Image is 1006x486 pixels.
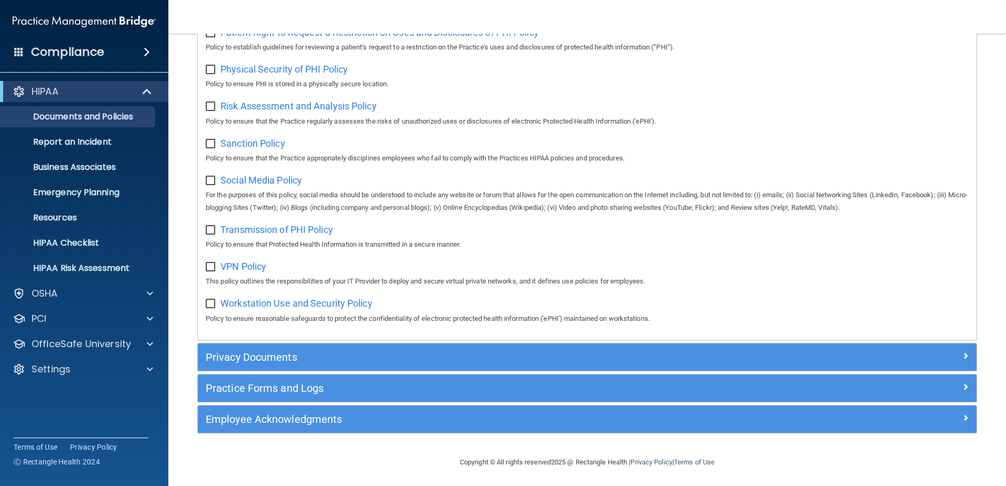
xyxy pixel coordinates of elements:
[7,137,150,147] p: Report an Incident
[7,187,150,198] p: Emergency Planning
[220,100,377,112] span: Risk Assessment and Analysis Policy
[220,27,539,38] span: Patient Right to Request a Restriction on Uses and Disclosures of PHI Policy
[220,298,373,309] span: Workstation Use and Security Policy
[13,312,153,325] a: PCI
[14,442,57,452] a: Terms of Use
[206,413,774,425] h5: Employee Acknowledgments
[206,349,969,366] a: Privacy Documents
[206,351,774,363] h5: Privacy Documents
[206,115,969,128] p: Policy to ensure that the Practice regularly assesses the risks of unauthorized uses or disclosur...
[7,162,150,173] p: Business Associates
[206,41,969,54] p: Policy to establish guidelines for reviewing a patient’s request to a restriction on the Practice...
[206,275,969,288] p: This policy outlines the responsibilities of your IT Provider to deploy and secure virtual privat...
[32,85,58,98] p: HIPAA
[220,261,266,272] span: VPN Policy
[7,212,150,223] p: Resources
[7,112,150,122] p: Documents and Policies
[13,363,153,376] a: Settings
[13,11,156,32] img: PMB logo
[220,175,302,186] span: Social Media Policy
[220,64,348,75] span: Physical Security of PHI Policy
[206,78,969,90] p: Policy to ensure PHI is stored in a physically secure location.
[32,363,71,376] p: Settings
[13,338,153,350] a: OfficeSafe University
[630,458,672,466] a: Privacy Policy
[14,457,100,467] span: Ⓒ Rectangle Health 2024
[206,238,969,251] p: Policy to ensure that Protected Health Information is transmitted in a secure manner.
[31,45,104,59] h4: Compliance
[13,287,153,300] a: OSHA
[13,85,153,98] a: HIPAA
[32,287,58,300] p: OSHA
[395,445,779,479] div: Copyright © All rights reserved 2025 @ Rectangle Health | |
[70,442,117,452] a: Privacy Policy
[32,338,131,350] p: OfficeSafe University
[206,411,969,428] a: Employee Acknowledgments
[7,238,150,248] p: HIPAA Checklist
[206,380,969,397] a: Practice Forms and Logs
[674,458,715,466] a: Terms of Use
[7,263,150,274] p: HIPAA Risk Assessment
[32,312,46,325] p: PCI
[220,224,333,235] span: Transmission of PHI Policy
[206,312,969,325] p: Policy to ensure reasonable safeguards to protect the confidentiality of electronic protected hea...
[220,138,285,149] span: Sanction Policy
[206,382,774,394] h5: Practice Forms and Logs
[206,152,969,165] p: Policy to ensure that the Practice appropriately disciplines employees who fail to comply with th...
[206,189,969,214] p: For the purposes of this policy, social media should be understood to include any website or foru...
